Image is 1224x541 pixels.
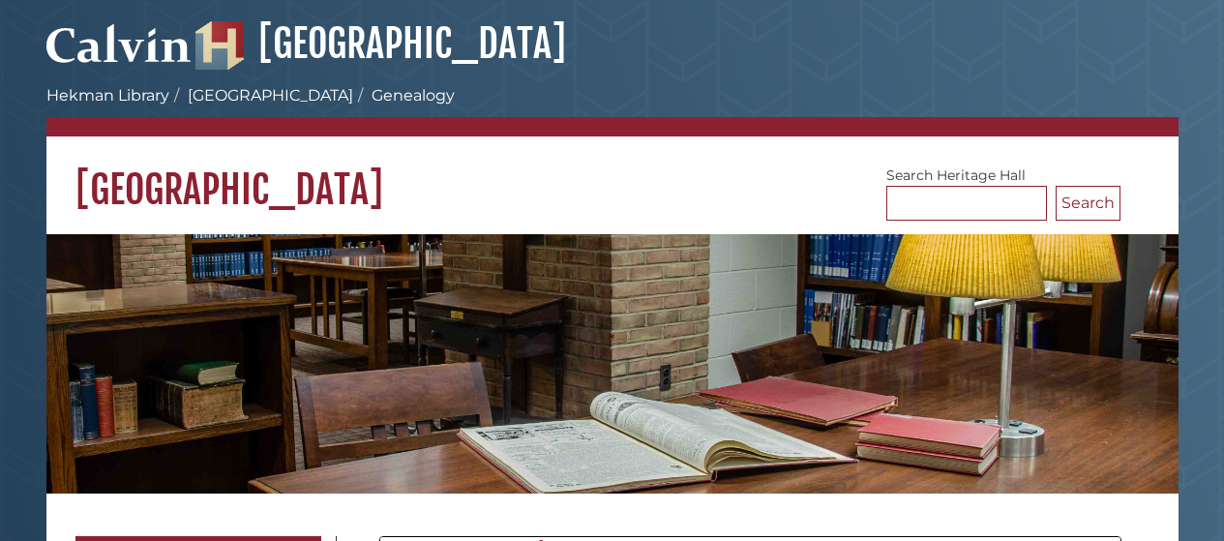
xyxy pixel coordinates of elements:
img: Hekman Library Logo [195,21,244,70]
a: Calvin University [46,45,192,62]
a: [GEOGRAPHIC_DATA] [188,86,353,105]
h1: [GEOGRAPHIC_DATA] [46,136,1179,214]
nav: breadcrumb [46,84,1179,136]
img: Calvin [46,15,192,70]
a: [GEOGRAPHIC_DATA] [195,19,566,68]
button: Search [1056,186,1120,221]
a: Hekman Library [46,86,169,105]
li: Genealogy [353,84,455,107]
